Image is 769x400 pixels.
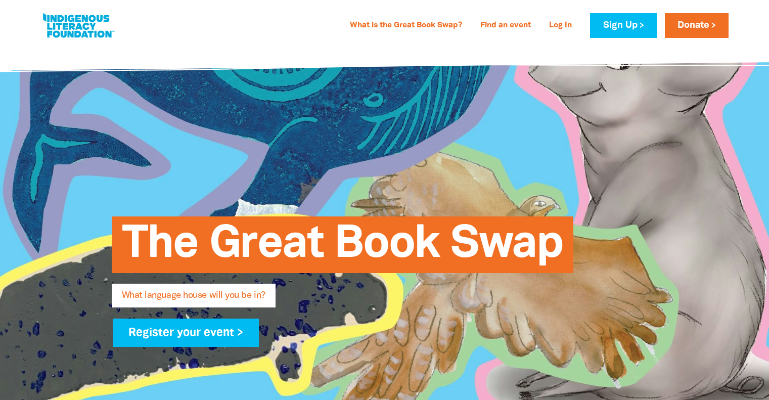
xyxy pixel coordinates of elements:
[590,13,656,38] a: Sign Up
[665,13,729,38] a: Donate
[113,319,259,347] a: Register your event >
[474,18,537,34] a: Find an event
[122,224,563,273] span: The Great Book Swap
[543,18,578,34] a: Log In
[344,18,468,34] a: What is the Great Book Swap?
[122,291,265,307] span: What language house will you be in?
